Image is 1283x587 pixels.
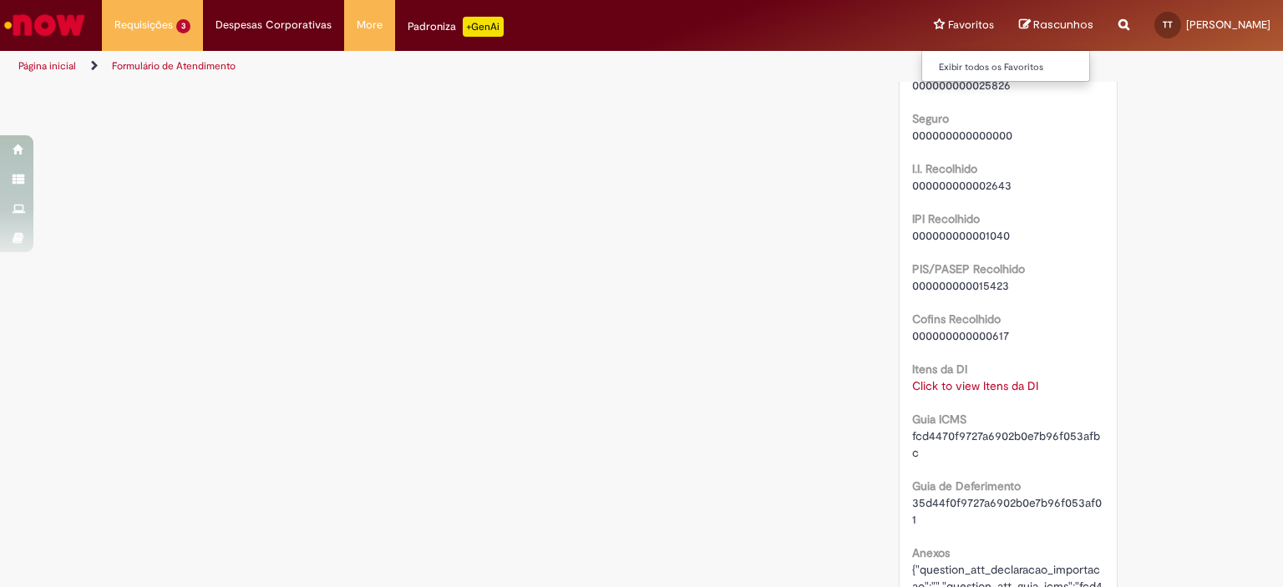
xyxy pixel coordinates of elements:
b: I.I. Recolhido [912,161,977,176]
b: Seguro [912,111,949,126]
span: Despesas Corporativas [216,17,332,33]
b: Cofins Recolhido [912,311,1001,326]
a: Rascunhos [1019,18,1093,33]
ul: Trilhas de página [13,51,843,82]
b: Itens da DI [912,362,967,377]
b: Guia ICMS [912,412,966,427]
span: Requisições [114,17,173,33]
img: ServiceNow [2,8,88,42]
ul: Favoritos [921,50,1090,82]
span: 000000000000000 [912,128,1012,143]
a: Click to view Itens da DI [912,378,1038,393]
a: Formulário de Atendimento [112,59,236,73]
span: Favoritos [948,17,994,33]
span: 000000000025826 [912,78,1011,93]
a: Página inicial [18,59,76,73]
span: 000000000000617 [912,328,1009,343]
span: 000000000001040 [912,228,1010,243]
span: [PERSON_NAME] [1186,18,1270,32]
span: More [357,17,383,33]
span: fcd4470f9727a6902b0e7b96f053afbc [912,428,1100,460]
span: 3 [176,19,190,33]
b: Anexos [912,545,950,560]
span: 000000000015423 [912,278,1009,293]
b: PIS/PASEP Recolhido [912,261,1025,276]
a: Exibir todos os Favoritos [922,58,1106,77]
span: TT [1163,19,1173,30]
span: Rascunhos [1033,17,1093,33]
p: +GenAi [463,17,504,37]
b: Guia de Deferimento [912,478,1021,493]
b: IPI Recolhido [912,211,980,226]
span: 35d44f0f9727a6902b0e7b96f053af01 [912,495,1102,527]
div: Padroniza [408,17,504,37]
span: 000000000002643 [912,178,1012,193]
